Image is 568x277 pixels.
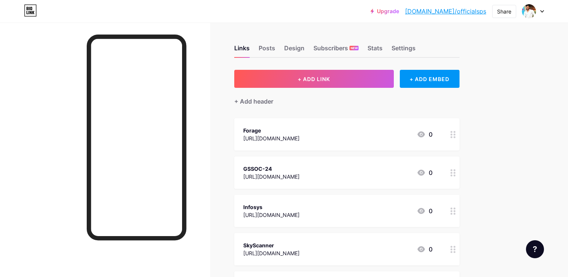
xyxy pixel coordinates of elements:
[405,7,486,16] a: [DOMAIN_NAME]/officialsps
[234,70,394,88] button: + ADD LINK
[368,44,383,57] div: Stats
[243,126,300,134] div: Forage
[298,76,330,82] span: + ADD LINK
[234,97,273,106] div: + Add header
[417,168,432,177] div: 0
[497,8,511,15] div: Share
[417,130,432,139] div: 0
[243,134,300,142] div: [URL][DOMAIN_NAME]
[243,173,300,181] div: [URL][DOMAIN_NAME]
[522,4,536,18] img: official raja
[243,241,300,249] div: SkyScanner
[313,44,359,57] div: Subscribers
[259,44,275,57] div: Posts
[400,70,460,88] div: + ADD EMBED
[417,206,432,215] div: 0
[243,249,300,257] div: [URL][DOMAIN_NAME]
[243,211,300,219] div: [URL][DOMAIN_NAME]
[243,165,300,173] div: GSSOC-24
[392,44,416,57] div: Settings
[417,245,432,254] div: 0
[234,44,250,57] div: Links
[351,46,358,50] span: NEW
[284,44,304,57] div: Design
[371,8,399,14] a: Upgrade
[243,203,300,211] div: Infosys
